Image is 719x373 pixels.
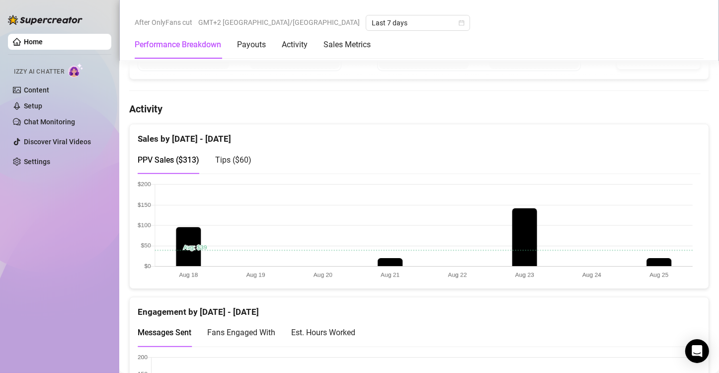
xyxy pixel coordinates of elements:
span: Fans Engaged With [207,328,275,337]
div: Payouts [237,39,266,51]
a: Setup [24,102,42,110]
span: Izzy AI Chatter [14,67,64,77]
h4: Activity [129,102,709,116]
span: calendar [459,20,465,26]
div: Engagement by [DATE] - [DATE] [138,297,701,319]
div: Sales Metrics [323,39,371,51]
span: Messages Sent [138,328,191,337]
div: Sales by [DATE] - [DATE] [138,124,701,146]
span: Tips ( $60 ) [215,155,251,165]
a: Chat Monitoring [24,118,75,126]
img: AI Chatter [68,63,83,78]
div: Performance Breakdown [135,39,221,51]
span: After OnlyFans cut [135,15,192,30]
a: Settings [24,158,50,166]
a: Content [24,86,49,94]
a: Home [24,38,43,46]
span: GMT+2 [GEOGRAPHIC_DATA]/[GEOGRAPHIC_DATA] [198,15,360,30]
div: Activity [282,39,308,51]
a: Discover Viral Videos [24,138,91,146]
div: Est. Hours Worked [291,326,355,339]
span: Last 7 days [372,15,464,30]
span: PPV Sales ( $313 ) [138,155,199,165]
div: Open Intercom Messenger [685,339,709,363]
img: logo-BBDzfeDw.svg [8,15,82,25]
